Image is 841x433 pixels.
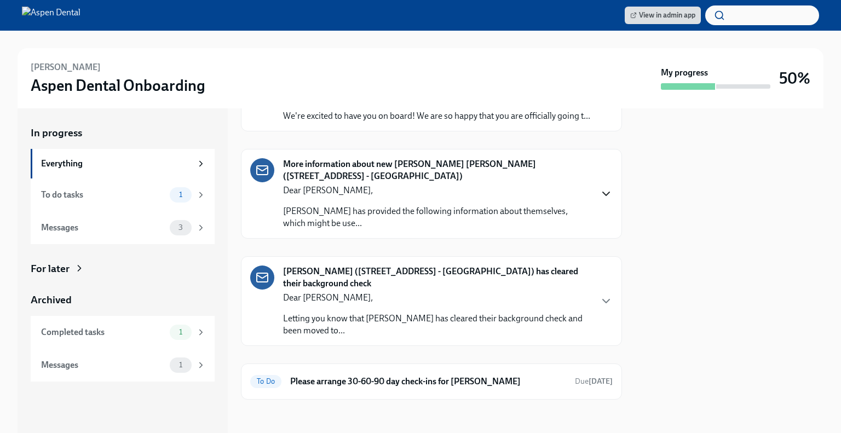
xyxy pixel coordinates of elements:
[31,262,215,276] a: For later
[172,190,189,199] span: 1
[779,68,810,88] h3: 50%
[283,313,591,337] p: Letting you know that [PERSON_NAME] has cleared their background check and been moved to...
[31,126,215,140] a: In progress
[250,373,613,390] a: To DoPlease arrange 30-60-90 day check-ins for [PERSON_NAME]Due[DATE]
[283,292,591,304] p: Dear [PERSON_NAME],
[283,265,591,290] strong: [PERSON_NAME] ([STREET_ADDRESS] - [GEOGRAPHIC_DATA]) has cleared their background check
[172,223,189,232] span: 3
[575,376,613,386] span: August 27th, 2025 10:00
[283,110,590,122] p: We're excited to have you on board! We are so happy that you are officially going t...
[172,328,189,336] span: 1
[31,349,215,382] a: Messages1
[589,377,613,386] strong: [DATE]
[31,61,101,73] h6: [PERSON_NAME]
[31,262,70,276] div: For later
[31,178,215,211] a: To do tasks1
[630,10,695,21] span: View in admin app
[283,205,591,229] p: [PERSON_NAME] has provided the following information about themselves, which might be use...
[625,7,701,24] a: View in admin app
[250,377,281,385] span: To Do
[283,184,591,197] p: Dear [PERSON_NAME],
[31,76,205,95] h3: Aspen Dental Onboarding
[41,326,165,338] div: Completed tasks
[31,149,215,178] a: Everything
[661,67,708,79] strong: My progress
[575,377,613,386] span: Due
[41,222,165,234] div: Messages
[31,316,215,349] a: Completed tasks1
[290,376,566,388] h6: Please arrange 30-60-90 day check-ins for [PERSON_NAME]
[31,293,215,307] a: Archived
[22,7,80,24] img: Aspen Dental
[41,189,165,201] div: To do tasks
[41,359,165,371] div: Messages
[283,158,591,182] strong: More information about new [PERSON_NAME] [PERSON_NAME] ([STREET_ADDRESS] - [GEOGRAPHIC_DATA])
[41,158,192,170] div: Everything
[31,211,215,244] a: Messages3
[172,361,189,369] span: 1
